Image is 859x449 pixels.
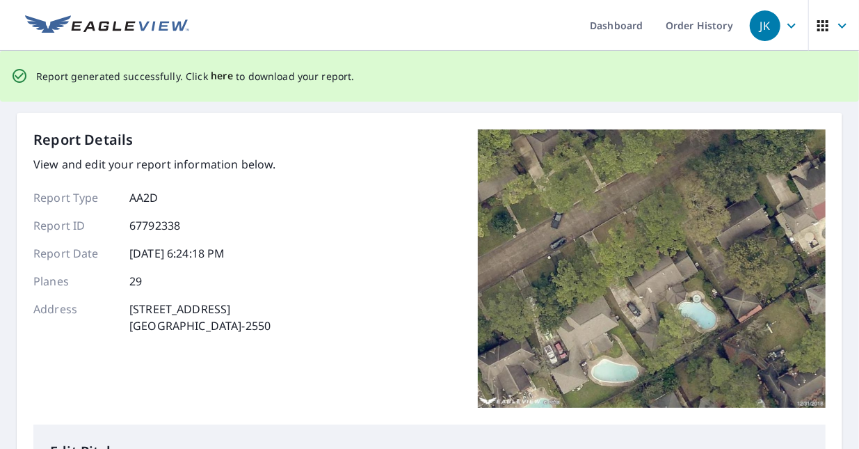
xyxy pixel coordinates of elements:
[129,217,180,234] p: 67792338
[129,189,159,206] p: AA2D
[33,156,276,173] p: View and edit your report information below.
[211,68,234,85] button: here
[33,189,117,206] p: Report Type
[33,217,117,234] p: Report ID
[129,273,142,290] p: 29
[25,15,189,36] img: EV Logo
[33,301,117,334] p: Address
[33,245,117,262] p: Report Date
[33,273,117,290] p: Planes
[33,129,134,150] p: Report Details
[129,245,225,262] p: [DATE] 6:24:18 PM
[750,10,780,41] div: JK
[36,68,355,85] p: Report generated successfully. Click to download your report.
[478,129,826,408] img: Top image
[129,301,271,334] p: [STREET_ADDRESS] [GEOGRAPHIC_DATA]-2550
